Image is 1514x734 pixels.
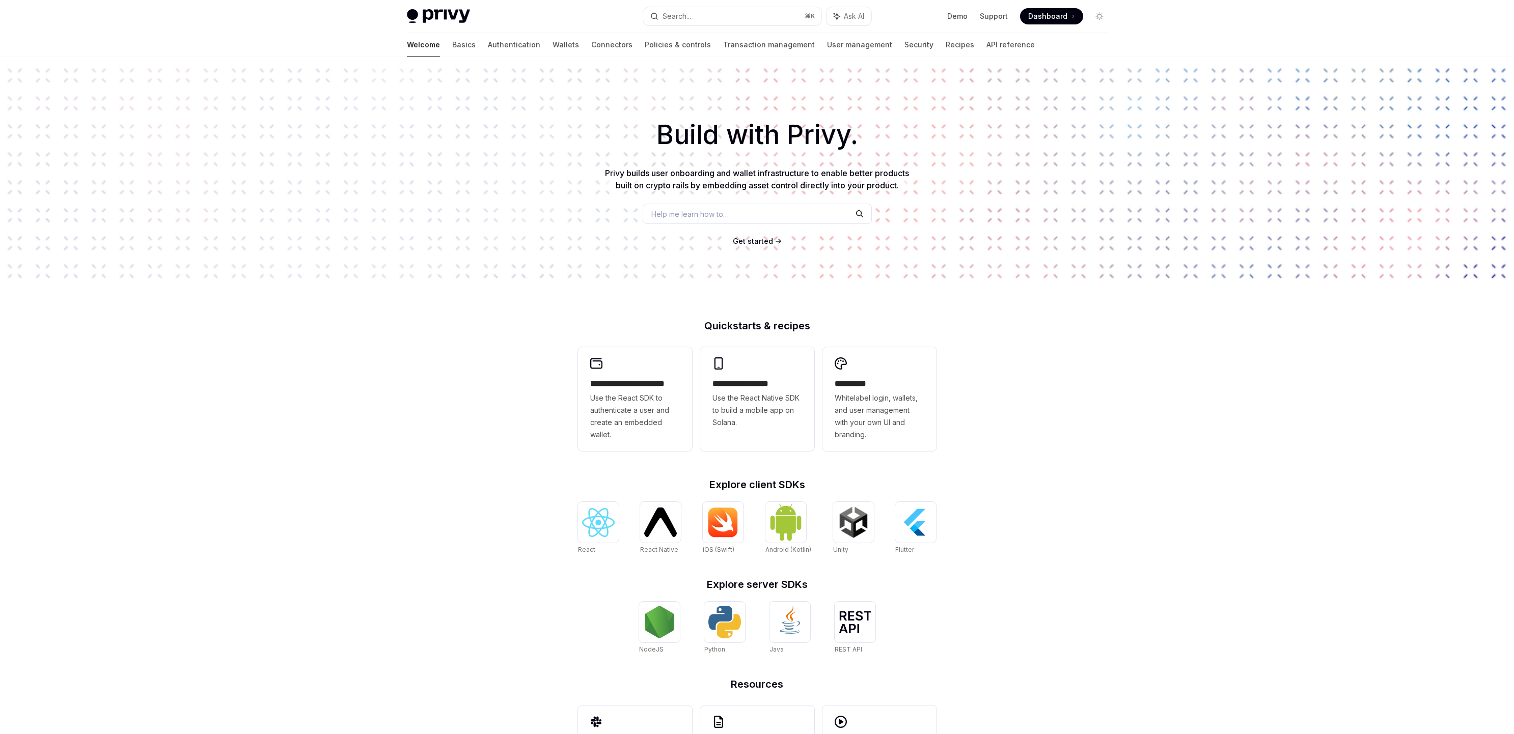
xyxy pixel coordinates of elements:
[839,611,871,633] img: REST API
[765,546,811,553] span: Android (Kotlin)
[703,502,744,555] a: iOS (Swift)iOS (Swift)
[700,347,814,451] a: **** **** **** ***Use the React Native SDK to build a mobile app on Solana.
[774,606,806,638] img: Java
[645,33,711,57] a: Policies & controls
[899,506,932,539] img: Flutter
[651,209,729,219] span: Help me learn how to…
[904,33,933,57] a: Security
[895,546,914,553] span: Flutter
[723,33,815,57] a: Transaction management
[578,502,619,555] a: ReactReact
[578,321,937,331] h2: Quickstarts & recipes
[591,33,632,57] a: Connectors
[769,503,802,541] img: Android (Kotlin)
[769,602,810,655] a: JavaJava
[733,236,773,246] a: Get started
[833,502,874,555] a: UnityUnity
[488,33,540,57] a: Authentication
[639,645,664,653] span: NodeJS
[578,546,595,553] span: React
[980,11,1008,21] a: Support
[407,9,470,23] img: light logo
[452,33,476,57] a: Basics
[407,33,440,57] a: Welcome
[707,507,739,538] img: iOS (Swift)
[582,508,615,537] img: React
[837,506,870,539] img: Unity
[553,33,579,57] a: Wallets
[895,502,936,555] a: FlutterFlutter
[663,10,691,22] div: Search...
[805,12,815,20] span: ⌘ K
[1020,8,1083,24] a: Dashboard
[643,7,821,25] button: Search...⌘K
[578,679,937,689] h2: Resources
[827,33,892,57] a: User management
[712,392,802,429] span: Use the React Native SDK to build a mobile app on Solana.
[639,602,680,655] a: NodeJSNodeJS
[946,33,974,57] a: Recipes
[822,347,937,451] a: **** *****Whitelabel login, wallets, and user management with your own UI and branding.
[578,579,937,589] h2: Explore server SDKs
[986,33,1035,57] a: API reference
[640,502,681,555] a: React NativeReact Native
[835,392,924,441] span: Whitelabel login, wallets, and user management with your own UI and branding.
[605,168,909,190] span: Privy builds user onboarding and wallet infrastructure to enable better products built on crypto ...
[1091,8,1108,24] button: Toggle dark mode
[833,546,848,553] span: Unity
[16,115,1498,155] h1: Build with Privy.
[835,602,875,655] a: REST APIREST API
[765,502,811,555] a: Android (Kotlin)Android (Kotlin)
[704,645,725,653] span: Python
[578,479,937,490] h2: Explore client SDKs
[708,606,741,638] img: Python
[703,546,734,553] span: iOS (Swift)
[835,645,862,653] span: REST API
[590,392,680,441] span: Use the React SDK to authenticate a user and create an embedded wallet.
[640,546,678,553] span: React Native
[827,7,871,25] button: Ask AI
[733,237,773,245] span: Get started
[643,606,676,638] img: NodeJS
[1028,11,1067,21] span: Dashboard
[769,645,784,653] span: Java
[844,11,864,21] span: Ask AI
[947,11,968,21] a: Demo
[644,507,677,537] img: React Native
[704,602,745,655] a: PythonPython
